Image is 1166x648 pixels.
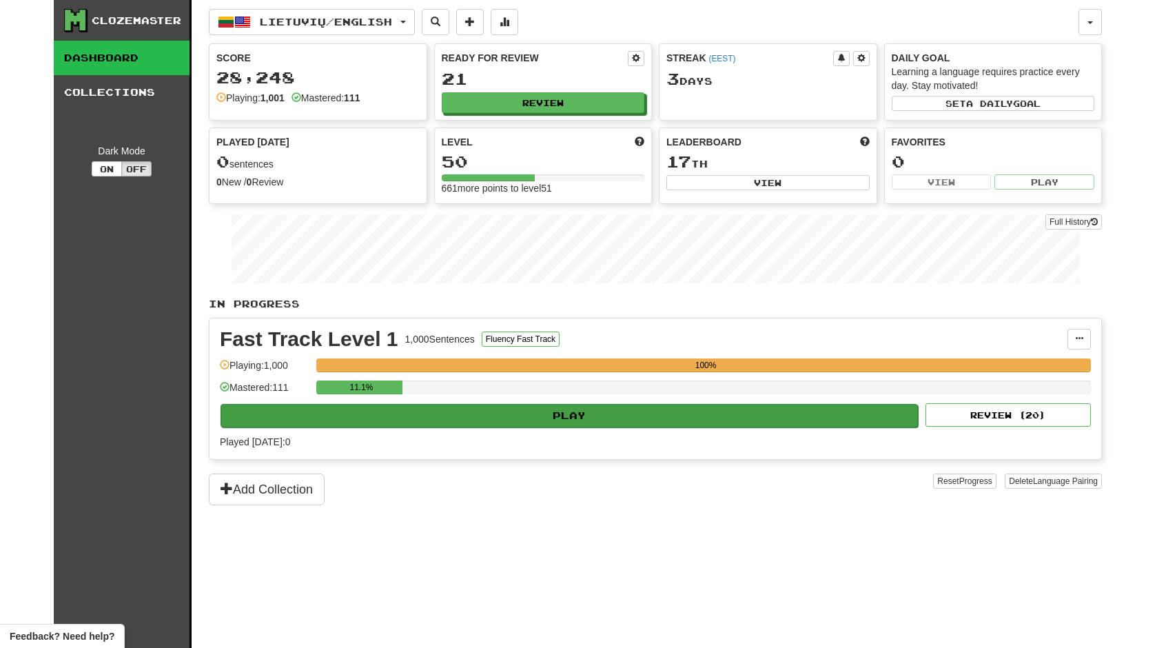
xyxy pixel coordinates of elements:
[666,70,870,88] div: Day s
[216,51,420,65] div: Score
[220,381,309,403] div: Mastered: 111
[708,54,735,63] a: (EEST)
[456,9,484,35] button: Add sentence to collection
[220,436,290,447] span: Played [DATE]: 0
[92,14,181,28] div: Clozemaster
[422,9,449,35] button: Search sentences
[892,96,1095,111] button: Seta dailygoal
[216,153,420,171] div: sentences
[491,9,518,35] button: More stats
[994,174,1094,190] button: Play
[966,99,1013,108] span: a daily
[216,152,229,171] span: 0
[1045,214,1102,230] a: Full History
[666,51,833,65] div: Streak
[405,332,475,346] div: 1,000 Sentences
[892,135,1095,149] div: Favorites
[216,91,285,105] div: Playing:
[635,135,644,149] span: Score more points to level up
[666,152,691,171] span: 17
[892,51,1095,65] div: Daily Goal
[666,153,870,171] div: th
[892,65,1095,92] div: Learning a language requires practice every day. Stay motivated!
[221,404,918,427] button: Play
[442,51,628,65] div: Ready for Review
[54,75,190,110] a: Collections
[442,181,645,195] div: 661 more points to level 51
[959,476,992,486] span: Progress
[666,69,679,88] span: 3
[933,474,996,489] button: ResetProgress
[482,332,560,347] button: Fluency Fast Track
[442,135,473,149] span: Level
[666,175,870,190] button: View
[666,135,741,149] span: Leaderboard
[892,174,992,190] button: View
[291,91,360,105] div: Mastered:
[442,153,645,170] div: 50
[344,92,360,103] strong: 111
[209,297,1102,311] p: In Progress
[442,70,645,88] div: 21
[320,358,1091,372] div: 100%
[442,92,645,113] button: Review
[860,135,870,149] span: This week in points, UTC
[10,629,114,643] span: Open feedback widget
[925,403,1091,427] button: Review (20)
[209,474,325,505] button: Add Collection
[121,161,152,176] button: Off
[247,176,252,188] strong: 0
[220,329,398,350] div: Fast Track Level 1
[260,92,285,103] strong: 1,001
[216,175,420,189] div: New / Review
[216,176,222,188] strong: 0
[92,161,122,176] button: On
[54,41,190,75] a: Dashboard
[209,9,415,35] button: Lietuvių/English
[320,381,402,394] div: 11.1%
[260,16,392,28] span: Lietuvių / English
[220,358,309,381] div: Playing: 1,000
[892,153,1095,170] div: 0
[216,69,420,86] div: 28,248
[1005,474,1102,489] button: DeleteLanguage Pairing
[64,144,179,158] div: Dark Mode
[216,135,289,149] span: Played [DATE]
[1033,476,1098,486] span: Language Pairing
